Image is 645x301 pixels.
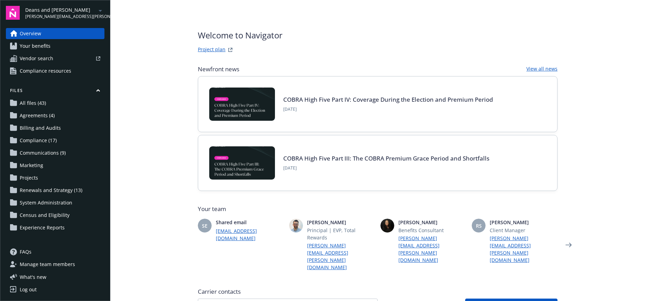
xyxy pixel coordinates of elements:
[6,273,57,281] button: What's new
[6,122,104,134] a: Billing and Audits
[283,95,493,103] a: COBRA High Five Part IV: Coverage During the Election and Premium Period
[209,88,275,121] img: BLOG-Card Image - Compliance - COBRA High Five Pt 4 - 09-04-25.jpg
[20,222,65,233] span: Experience Reports
[307,219,375,226] span: [PERSON_NAME]
[6,160,104,171] a: Marketing
[6,222,104,233] a: Experience Reports
[283,165,489,171] span: [DATE]
[526,65,558,73] a: View all news
[216,227,284,242] a: [EMAIL_ADDRESS][DOMAIN_NAME]
[25,13,96,20] span: [PERSON_NAME][EMAIL_ADDRESS][PERSON_NAME][DOMAIN_NAME]
[6,88,104,96] button: Files
[20,284,37,295] div: Log out
[6,147,104,158] a: Communications (9)
[6,185,104,196] a: Renewals and Strategy (13)
[20,98,46,109] span: All files (43)
[20,259,75,270] span: Manage team members
[307,227,375,241] span: Principal | EVP, Total Rewards
[490,227,558,234] span: Client Manager
[289,219,303,232] img: photo
[6,197,104,208] a: System Administration
[20,185,82,196] span: Renewals and Strategy (13)
[198,205,558,213] span: Your team
[6,6,20,20] img: navigator-logo.svg
[20,122,61,134] span: Billing and Audits
[20,197,72,208] span: System Administration
[6,246,104,257] a: FAQs
[25,6,104,20] button: Deans and [PERSON_NAME][PERSON_NAME][EMAIL_ADDRESS][PERSON_NAME][DOMAIN_NAME]arrowDropDown
[6,172,104,183] a: Projects
[6,210,104,221] a: Census and Eligibility
[198,288,558,296] span: Carrier contacts
[490,219,558,226] span: [PERSON_NAME]
[283,154,489,162] a: COBRA High Five Part III: The COBRA Premium Grace Period and Shortfalls
[563,239,574,250] a: Next
[20,246,31,257] span: FAQs
[6,28,104,39] a: Overview
[20,135,57,146] span: Compliance (17)
[198,46,225,54] a: Project plan
[20,273,46,281] span: What ' s new
[476,222,482,229] span: RS
[202,222,208,229] span: SE
[20,172,38,183] span: Projects
[380,219,394,232] img: photo
[20,53,53,64] span: Vendor search
[307,242,375,271] a: [PERSON_NAME][EMAIL_ADDRESS][PERSON_NAME][DOMAIN_NAME]
[20,210,70,221] span: Census and Eligibility
[25,6,96,13] span: Deans and [PERSON_NAME]
[283,106,493,112] span: [DATE]
[6,135,104,146] a: Compliance (17)
[209,146,275,180] img: BLOG-Card Image - Compliance - COBRA High Five Pt 3 - 09-03-25.jpg
[6,110,104,121] a: Agreements (4)
[6,259,104,270] a: Manage team members
[198,29,283,42] span: Welcome to Navigator
[226,46,234,54] a: projectPlanWebsite
[398,235,466,264] a: [PERSON_NAME][EMAIL_ADDRESS][PERSON_NAME][DOMAIN_NAME]
[20,28,41,39] span: Overview
[6,98,104,109] a: All files (43)
[216,219,284,226] span: Shared email
[198,65,239,73] span: Newfront news
[398,219,466,226] span: [PERSON_NAME]
[6,65,104,76] a: Compliance resources
[6,53,104,64] a: Vendor search
[20,110,55,121] span: Agreements (4)
[20,147,66,158] span: Communications (9)
[20,40,50,52] span: Your benefits
[20,160,43,171] span: Marketing
[398,227,466,234] span: Benefits Consultant
[490,235,558,264] a: [PERSON_NAME][EMAIL_ADDRESS][PERSON_NAME][DOMAIN_NAME]
[6,40,104,52] a: Your benefits
[20,65,71,76] span: Compliance resources
[96,6,104,15] a: arrowDropDown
